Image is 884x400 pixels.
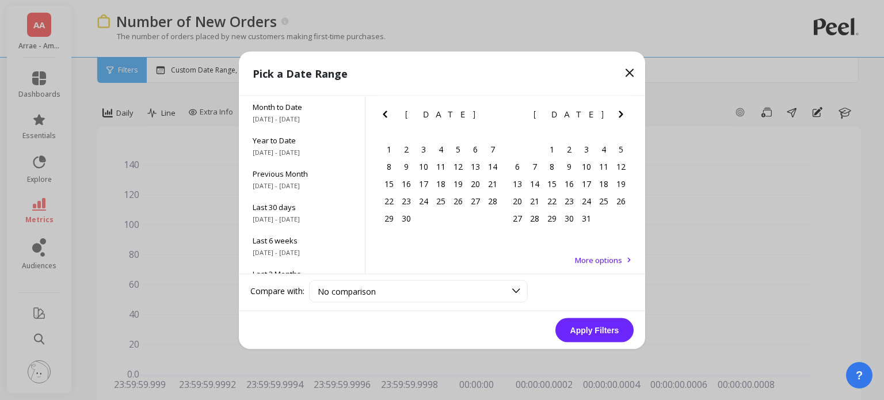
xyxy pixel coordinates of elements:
[380,209,398,227] div: Choose Sunday, June 29th, 2025
[380,140,501,227] div: month 2025-06
[432,192,449,209] div: Choose Wednesday, June 25th, 2025
[398,140,415,158] div: Choose Monday, June 2nd, 2025
[575,254,622,265] span: More options
[253,181,351,190] span: [DATE] - [DATE]
[449,140,467,158] div: Choose Thursday, June 5th, 2025
[509,175,526,192] div: Choose Sunday, July 13th, 2025
[595,175,612,192] div: Choose Friday, July 18th, 2025
[578,175,595,192] div: Choose Thursday, July 17th, 2025
[509,158,526,175] div: Choose Sunday, July 6th, 2025
[486,107,504,125] button: Next Month
[484,158,501,175] div: Choose Saturday, June 14th, 2025
[398,175,415,192] div: Choose Monday, June 16th, 2025
[415,140,432,158] div: Choose Tuesday, June 3rd, 2025
[561,209,578,227] div: Choose Wednesday, July 30th, 2025
[846,362,872,388] button: ?
[398,158,415,175] div: Choose Monday, June 9th, 2025
[561,192,578,209] div: Choose Wednesday, July 23rd, 2025
[543,209,561,227] div: Choose Tuesday, July 29th, 2025
[253,214,351,223] span: [DATE] - [DATE]
[543,158,561,175] div: Choose Tuesday, July 8th, 2025
[449,175,467,192] div: Choose Thursday, June 19th, 2025
[543,140,561,158] div: Choose Tuesday, July 1st, 2025
[378,107,397,125] button: Previous Month
[578,209,595,227] div: Choose Thursday, July 31st, 2025
[526,158,543,175] div: Choose Monday, July 7th, 2025
[380,175,398,192] div: Choose Sunday, June 15th, 2025
[595,158,612,175] div: Choose Friday, July 11th, 2025
[506,107,525,125] button: Previous Month
[561,158,578,175] div: Choose Wednesday, July 9th, 2025
[398,209,415,227] div: Choose Monday, June 30th, 2025
[380,140,398,158] div: Choose Sunday, June 1st, 2025
[449,158,467,175] div: Choose Thursday, June 12th, 2025
[555,318,634,342] button: Apply Filters
[578,192,595,209] div: Choose Thursday, July 24th, 2025
[534,109,605,119] span: [DATE]
[253,268,351,279] span: Last 3 Months
[509,140,630,227] div: month 2025-07
[380,192,398,209] div: Choose Sunday, June 22nd, 2025
[484,175,501,192] div: Choose Saturday, June 21st, 2025
[509,209,526,227] div: Choose Sunday, July 27th, 2025
[578,158,595,175] div: Choose Thursday, July 10th, 2025
[467,175,484,192] div: Choose Friday, June 20th, 2025
[526,192,543,209] div: Choose Monday, July 21st, 2025
[595,140,612,158] div: Choose Friday, July 4th, 2025
[250,285,304,297] label: Compare with:
[543,192,561,209] div: Choose Tuesday, July 22nd, 2025
[467,158,484,175] div: Choose Friday, June 13th, 2025
[432,158,449,175] div: Choose Wednesday, June 11th, 2025
[543,175,561,192] div: Choose Tuesday, July 15th, 2025
[253,135,351,145] span: Year to Date
[484,140,501,158] div: Choose Saturday, June 7th, 2025
[432,175,449,192] div: Choose Wednesday, June 18th, 2025
[561,175,578,192] div: Choose Wednesday, July 16th, 2025
[415,175,432,192] div: Choose Tuesday, June 17th, 2025
[467,192,484,209] div: Choose Friday, June 27th, 2025
[526,175,543,192] div: Choose Monday, July 14th, 2025
[318,285,376,296] span: No comparison
[526,209,543,227] div: Choose Monday, July 28th, 2025
[253,168,351,178] span: Previous Month
[253,247,351,257] span: [DATE] - [DATE]
[612,175,630,192] div: Choose Saturday, July 19th, 2025
[432,140,449,158] div: Choose Wednesday, June 4th, 2025
[398,192,415,209] div: Choose Monday, June 23rd, 2025
[614,107,632,125] button: Next Month
[612,192,630,209] div: Choose Saturday, July 26th, 2025
[578,140,595,158] div: Choose Thursday, July 3rd, 2025
[856,367,863,383] span: ?
[415,192,432,209] div: Choose Tuesday, June 24th, 2025
[509,192,526,209] div: Choose Sunday, July 20th, 2025
[253,101,351,112] span: Month to Date
[449,192,467,209] div: Choose Thursday, June 26th, 2025
[405,109,477,119] span: [DATE]
[612,140,630,158] div: Choose Saturday, July 5th, 2025
[253,147,351,157] span: [DATE] - [DATE]
[561,140,578,158] div: Choose Wednesday, July 2nd, 2025
[253,235,351,245] span: Last 6 weeks
[253,114,351,123] span: [DATE] - [DATE]
[467,140,484,158] div: Choose Friday, June 6th, 2025
[253,65,348,81] p: Pick a Date Range
[253,201,351,212] span: Last 30 days
[415,158,432,175] div: Choose Tuesday, June 10th, 2025
[595,192,612,209] div: Choose Friday, July 25th, 2025
[484,192,501,209] div: Choose Saturday, June 28th, 2025
[380,158,398,175] div: Choose Sunday, June 8th, 2025
[612,158,630,175] div: Choose Saturday, July 12th, 2025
